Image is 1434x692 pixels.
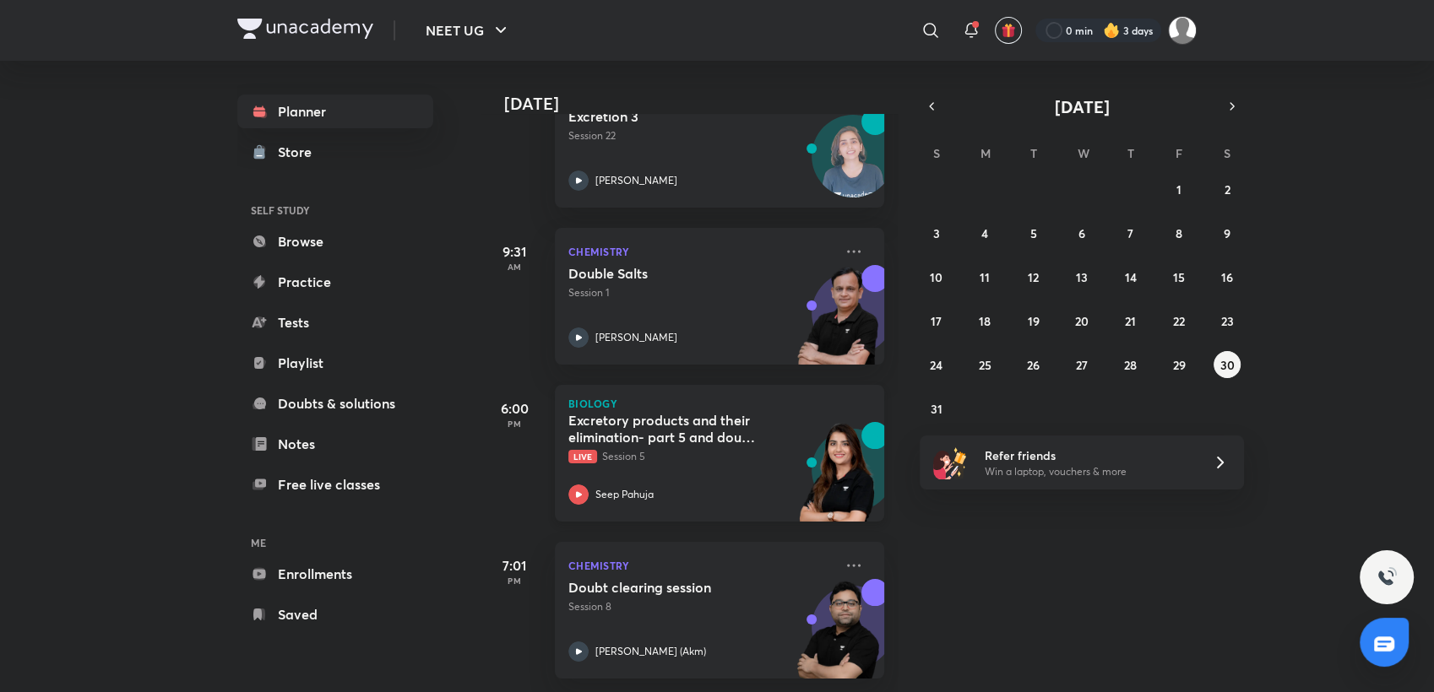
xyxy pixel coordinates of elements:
[943,95,1220,118] button: [DATE]
[1030,145,1037,161] abbr: Tuesday
[237,557,433,591] a: Enrollments
[995,17,1022,44] button: avatar
[1076,269,1088,285] abbr: August 13, 2025
[237,305,433,339] a: Tests
[1103,22,1120,39] img: streak
[237,19,373,39] img: Company Logo
[1224,225,1230,241] abbr: August 9, 2025
[931,313,942,329] abbr: August 17, 2025
[791,422,884,538] img: unacademy
[1172,357,1185,373] abbr: August 29, 2025
[933,145,940,161] abbr: Sunday
[1001,23,1016,38] img: avatar
[568,241,834,262] p: Chemistry
[481,241,548,262] h5: 9:31
[568,449,834,464] p: Session 5
[568,108,779,125] h5: Excretion 3
[481,398,548,419] h5: 6:00
[595,173,677,188] p: [PERSON_NAME]
[923,307,950,334] button: August 17, 2025
[923,395,950,422] button: August 31, 2025
[980,269,990,285] abbr: August 11, 2025
[237,224,433,258] a: Browse
[1116,263,1143,290] button: August 14, 2025
[568,555,834,576] p: Chemistry
[568,285,834,300] p: Session 1
[237,427,433,461] a: Notes
[481,555,548,576] h5: 7:01
[1068,307,1095,334] button: August 20, 2025
[931,401,942,417] abbr: August 31, 2025
[1078,145,1089,161] abbr: Wednesday
[1165,351,1192,378] button: August 29, 2025
[1176,181,1181,197] abbr: August 1, 2025
[1214,176,1241,203] button: August 2, 2025
[568,599,834,614] p: Session 8
[237,387,433,420] a: Doubts & solutions
[981,225,988,241] abbr: August 4, 2025
[930,269,942,285] abbr: August 10, 2025
[504,94,901,114] h4: [DATE]
[1028,269,1039,285] abbr: August 12, 2025
[933,225,940,241] abbr: August 3, 2025
[1028,313,1040,329] abbr: August 19, 2025
[1224,145,1230,161] abbr: Saturday
[971,307,998,334] button: August 18, 2025
[1165,307,1192,334] button: August 22, 2025
[595,487,654,502] p: Seep Pahuja
[481,576,548,586] p: PM
[1124,357,1137,373] abbr: August 28, 2025
[568,579,779,596] h5: Doubt clearing session
[1173,269,1185,285] abbr: August 15, 2025
[1020,219,1047,246] button: August 5, 2025
[237,196,433,224] h6: SELF STUDY
[923,219,950,246] button: August 3, 2025
[1214,307,1241,334] button: August 23, 2025
[1124,269,1136,285] abbr: August 14, 2025
[1165,219,1192,246] button: August 8, 2025
[237,468,433,501] a: Free live classes
[1076,357,1088,373] abbr: August 27, 2025
[595,330,677,345] p: [PERSON_NAME]
[812,124,894,205] img: Avatar
[1221,269,1233,285] abbr: August 16, 2025
[1068,351,1095,378] button: August 27, 2025
[237,95,433,128] a: Planner
[1020,351,1047,378] button: August 26, 2025
[1225,181,1230,197] abbr: August 2, 2025
[985,464,1192,479] p: Win a laptop, vouchers & more
[568,265,779,282] h5: Double Salts
[481,419,548,429] p: PM
[923,263,950,290] button: August 10, 2025
[278,142,322,162] div: Store
[1020,307,1047,334] button: August 19, 2025
[568,412,779,446] h5: Excretory products and their elimination- part 5 and doubt clearing session
[791,265,884,381] img: unacademy
[1220,357,1235,373] abbr: August 30, 2025
[481,262,548,272] p: AM
[568,450,597,463] span: Live
[1127,145,1133,161] abbr: Thursday
[1030,225,1037,241] abbr: August 5, 2025
[1176,145,1182,161] abbr: Friday
[1165,263,1192,290] button: August 15, 2025
[933,446,967,479] img: referral
[237,528,433,557] h6: ME
[1173,313,1185,329] abbr: August 22, 2025
[1075,313,1089,329] abbr: August 20, 2025
[416,14,521,47] button: NEET UG
[1020,263,1047,290] button: August 12, 2025
[1068,263,1095,290] button: August 13, 2025
[980,145,991,161] abbr: Monday
[1027,357,1040,373] abbr: August 26, 2025
[1127,225,1133,241] abbr: August 7, 2025
[1116,219,1143,246] button: August 7, 2025
[1116,307,1143,334] button: August 21, 2025
[237,135,433,169] a: Store
[1165,176,1192,203] button: August 1, 2025
[237,265,433,299] a: Practice
[971,219,998,246] button: August 4, 2025
[237,346,433,380] a: Playlist
[568,398,871,408] p: Biology
[1176,225,1182,241] abbr: August 8, 2025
